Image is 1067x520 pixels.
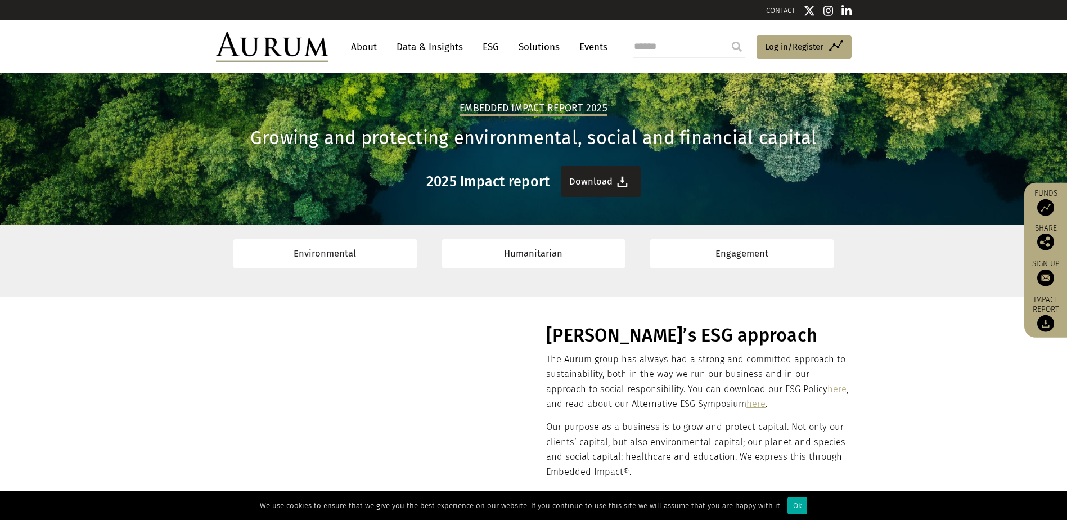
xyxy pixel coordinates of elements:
[746,398,766,409] a: here
[827,384,847,395] a: here
[1030,225,1061,250] div: Share
[561,166,641,197] a: Download
[574,37,607,57] a: Events
[787,497,807,514] div: Ok
[216,32,328,62] img: Aurum
[757,35,852,59] a: Log in/Register
[1037,199,1054,216] img: Access Funds
[726,35,748,58] input: Submit
[650,239,834,268] a: Engagement
[233,239,417,268] a: Environmental
[1037,234,1054,250] img: Share this post
[841,5,852,16] img: Linkedin icon
[460,102,607,116] h2: Embedded Impact report 2025
[426,173,550,190] h3: 2025 Impact report
[442,239,625,268] a: Humanitarian
[804,5,815,16] img: Twitter icon
[546,352,848,412] p: The Aurum group has always had a strong and committed approach to sustainability, both in the way...
[1030,259,1061,286] a: Sign up
[477,37,505,57] a: ESG
[513,37,565,57] a: Solutions
[766,6,795,15] a: CONTACT
[823,5,834,16] img: Instagram icon
[216,127,852,149] h1: Growing and protecting environmental, social and financial capital
[1030,295,1061,332] a: Impact report
[391,37,469,57] a: Data & Insights
[345,37,382,57] a: About
[1030,189,1061,216] a: Funds
[546,420,848,479] p: Our purpose as a business is to grow and protect capital. Not only our clients’ capital, but also...
[1037,270,1054,286] img: Sign up to our newsletter
[546,325,848,347] h1: [PERSON_NAME]’s ESG approach
[765,40,823,53] span: Log in/Register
